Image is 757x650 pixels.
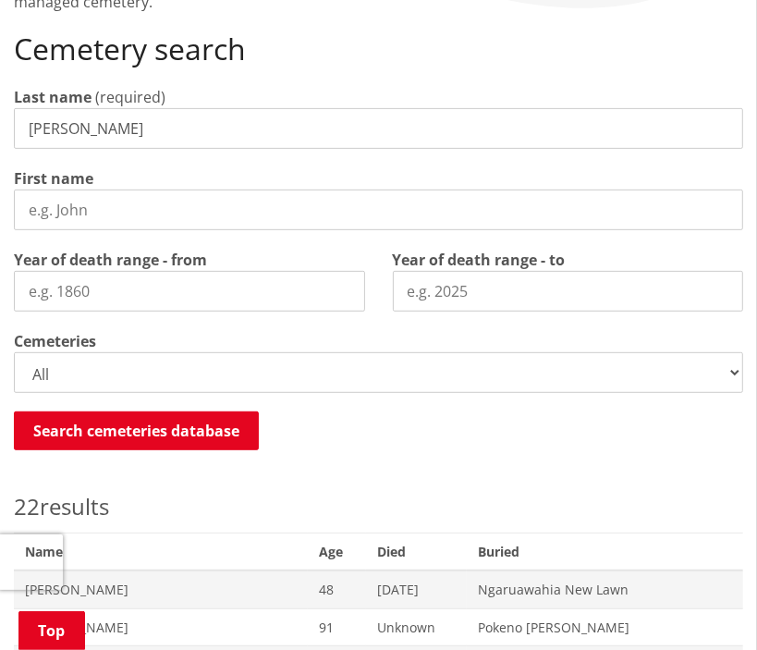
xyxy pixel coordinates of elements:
label: Year of death range - from [14,249,207,271]
span: Ngaruawahia New Lawn [478,581,732,599]
input: e.g. John [14,190,743,230]
p: results [14,490,743,523]
label: First name [14,167,93,190]
input: e.g. 2025 [393,271,744,312]
span: Name [14,533,308,570]
span: Pokeno [PERSON_NAME] [478,619,732,637]
span: (required) [95,87,165,107]
label: Year of death range - to [393,249,566,271]
input: e.g. 1860 [14,271,365,312]
span: [PERSON_NAME] [25,581,297,599]
button: Search cemeteries database [14,411,259,450]
span: Buried [467,533,743,570]
span: Unknown [377,619,457,637]
span: 22 [14,491,40,521]
label: Last name [14,86,92,108]
a: Top [18,611,85,650]
span: [DATE] [377,581,457,599]
h2: Cemetery search [14,31,743,67]
span: 48 [319,581,355,599]
span: Died [366,533,468,570]
iframe: Messenger Launcher [672,572,739,639]
span: Age [308,533,366,570]
a: [PERSON_NAME] 48 [DATE] Ngaruawahia New Lawn [14,570,743,608]
input: e.g. Smith [14,108,743,149]
span: [PERSON_NAME] [25,619,297,637]
a: [PERSON_NAME] 91 Unknown Pokeno [PERSON_NAME] [14,608,743,646]
label: Cemeteries [14,330,96,352]
span: 91 [319,619,355,637]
